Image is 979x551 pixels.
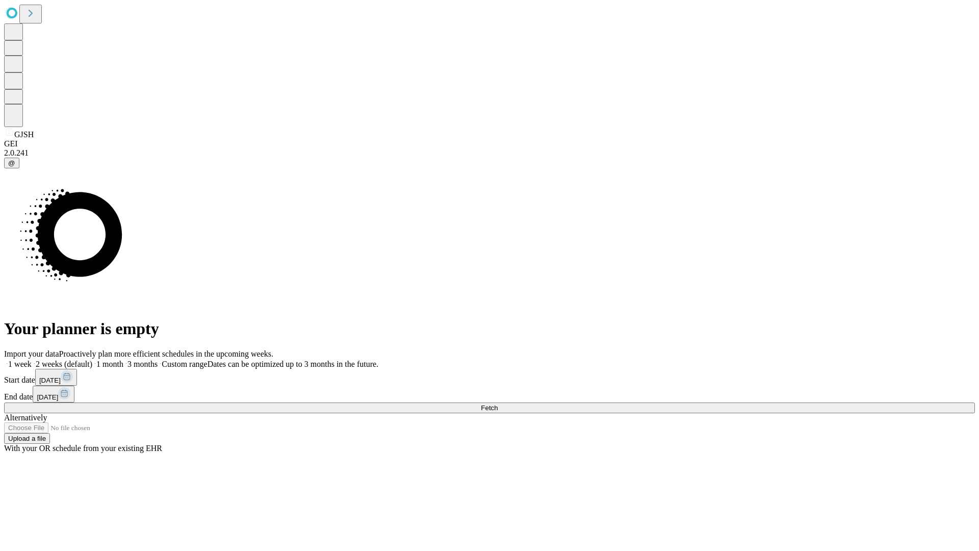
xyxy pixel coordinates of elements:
span: GJSH [14,130,34,139]
span: With your OR schedule from your existing EHR [4,444,162,453]
span: 2 weeks (default) [36,360,92,368]
span: Alternatively [4,413,47,422]
h1: Your planner is empty [4,319,975,338]
span: [DATE] [39,377,61,384]
div: GEI [4,139,975,148]
div: 2.0.241 [4,148,975,158]
span: [DATE] [37,393,58,401]
button: [DATE] [33,386,74,403]
div: End date [4,386,975,403]
span: Import your data [4,349,59,358]
div: Start date [4,369,975,386]
span: @ [8,159,15,167]
span: Dates can be optimized up to 3 months in the future. [208,360,378,368]
span: 3 months [127,360,158,368]
span: Custom range [162,360,207,368]
button: [DATE] [35,369,77,386]
button: Upload a file [4,433,50,444]
span: 1 week [8,360,32,368]
span: 1 month [96,360,123,368]
button: @ [4,158,19,168]
button: Fetch [4,403,975,413]
span: Fetch [481,404,498,412]
span: Proactively plan more efficient schedules in the upcoming weeks. [59,349,273,358]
